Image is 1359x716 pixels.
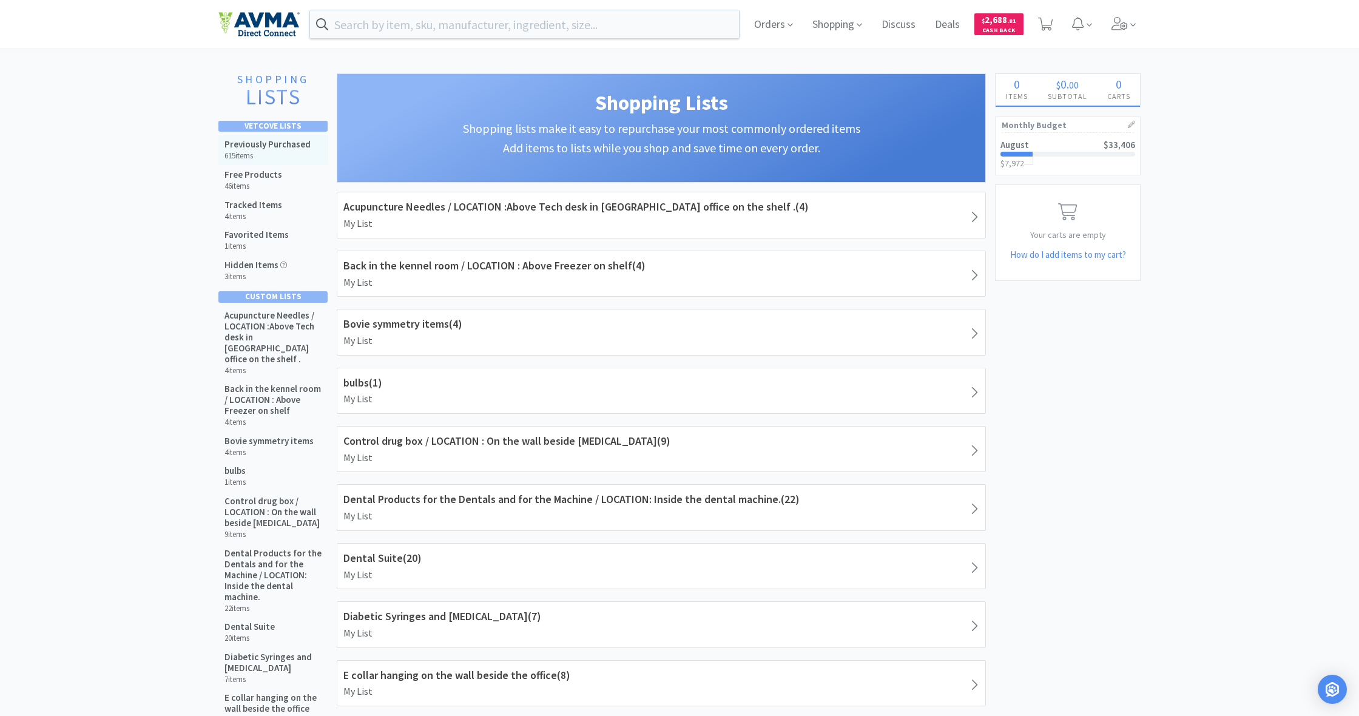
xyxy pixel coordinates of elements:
[224,139,311,150] h5: Previously Purchased
[224,383,322,416] h5: Back in the kennel room / LOCATION : Above Freezer on shelf
[343,567,979,583] p: My List
[982,14,1016,25] span: 2,688
[1037,90,1097,102] h4: Subtotal
[337,251,986,297] a: Back in the kennel room / LOCATION : Above Freezer on shelf(4)My List
[218,12,300,37] img: e4e33dab9f054f5782a47901c742baa9_102.png
[343,374,979,392] h1: bulbs ( 1 )
[218,165,328,195] a: Free Products 46items
[343,316,979,333] h1: Bovie symmetry items ( 4 )
[1014,76,1020,92] span: 0
[1069,79,1079,91] span: 00
[224,692,322,714] h5: E collar hanging on the wall beside the office
[224,548,322,603] h5: Dental Products for the Dentals and for the Machine / LOCATION: Inside the dental machine.
[1002,117,1134,133] h1: Monthly Budget
[996,248,1140,262] h5: How do I add items to my cart?
[1061,76,1067,92] span: 0
[343,626,979,641] p: My List
[877,19,920,30] a: Discuss
[343,198,979,216] h1: Acupuncture Needles / LOCATION :Above Tech desk in [GEOGRAPHIC_DATA] office on the shelf . ( 4 )
[224,151,311,161] h6: 615 items
[343,667,979,684] h1: E collar hanging on the wall beside the office ( 8 )
[996,90,1037,102] h4: Items
[224,675,322,684] h6: 7 items
[224,448,314,458] h6: 4 items
[337,192,986,238] a: Acupuncture Needles / LOCATION :Above Tech desk in [GEOGRAPHIC_DATA] office on the shelf .(4)My List
[343,275,979,291] p: My List
[1000,140,1029,149] h2: August
[996,133,1140,175] a: August$33,406$7,972
[224,241,289,251] h6: 1 items
[337,601,986,647] a: Diabetic Syringes and [MEDICAL_DATA](7)My List
[343,391,979,407] p: My List
[224,496,322,529] h5: Control drug box / LOCATION : On the wall beside [MEDICAL_DATA]
[224,229,289,240] h5: Favorited Items
[224,465,246,476] h5: bulbs
[343,216,979,232] p: My List
[337,660,986,706] a: E collar hanging on the wall beside the office(8)My List
[343,684,979,700] p: My List
[343,257,979,275] h1: Back in the kennel room / LOCATION : Above Freezer on shelf ( 4 )
[218,121,328,132] div: Vetcove Lists
[982,27,1016,35] span: Cash Back
[218,291,328,302] div: Custom Lists
[224,86,322,109] h2: Lists
[349,119,973,158] h3: Shopping lists make it easy to repurchase your most commonly ordered items Add items to lists whi...
[343,608,979,626] h1: Diabetic Syringes and [MEDICAL_DATA] ( 7 )
[343,491,979,508] h1: Dental Products for the Dentals and for the Machine / LOCATION: Inside the dental machine. ( 22 )
[930,19,965,30] a: Deals
[224,417,322,427] h6: 4 items
[224,652,322,674] h5: Diabetic Syringes and [MEDICAL_DATA]
[349,86,973,119] h1: Shopping Lists
[224,73,322,86] h1: Shopping
[224,212,282,221] h6: 4 items
[974,8,1023,41] a: $2,688.81Cash Back
[218,73,328,115] a: ShoppingLists
[224,621,275,632] h5: Dental Suite
[1037,78,1097,90] div: .
[224,272,287,282] h6: 3 items
[224,478,246,487] h6: 1 items
[343,433,979,450] h1: Control drug box / LOCATION : On the wall beside [MEDICAL_DATA] ( 9 )
[343,550,979,567] h1: Dental Suite ( 20 )
[224,200,282,211] h5: Tracked Items
[224,366,322,376] h6: 4 items
[310,10,739,38] input: Search by item, sku, manufacturer, ingredient, size...
[224,181,282,191] h6: 46 items
[337,543,986,589] a: Dental Suite(20)My List
[982,17,985,25] span: $
[1104,139,1135,150] span: $33,406
[337,426,986,472] a: Control drug box / LOCATION : On the wall beside [MEDICAL_DATA](9)My List
[337,368,986,414] a: bulbs(1)My List
[224,604,322,613] h6: 22 items
[224,633,275,643] h6: 20 items
[224,436,314,447] h5: Bovie symmetry items
[1116,76,1122,92] span: 0
[1097,90,1140,102] h4: Carts
[1056,79,1061,91] span: $
[343,333,979,349] p: My List
[996,228,1140,241] p: Your carts are empty
[1007,17,1016,25] span: . 81
[1318,675,1347,704] div: Open Intercom Messenger
[224,530,322,539] h6: 9 items
[224,310,322,365] h5: Acupuncture Needles / LOCATION :Above Tech desk in [GEOGRAPHIC_DATA] office on the shelf .
[337,309,986,355] a: Bovie symmetry items(4)My List
[224,260,287,271] h5: Hidden Items
[224,169,282,180] h5: Free Products
[1000,158,1024,169] span: $7,972
[337,484,986,530] a: Dental Products for the Dentals and for the Machine / LOCATION: Inside the dental machine.(22)My ...
[343,508,979,524] p: My List
[343,450,979,466] p: My List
